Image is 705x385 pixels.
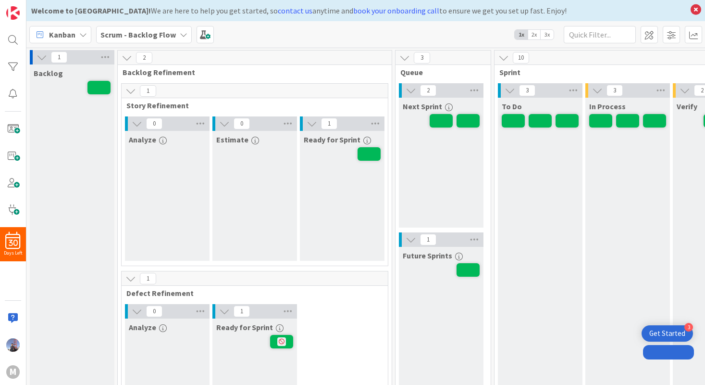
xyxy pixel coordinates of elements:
span: Backlog [34,68,63,78]
span: Analyze [129,322,156,332]
span: 30 [9,240,18,246]
span: 1 [321,118,337,129]
span: 3 [414,52,430,64]
img: Visit kanbanzone.com [6,6,20,20]
span: Ready for Sprint [216,322,273,332]
div: Get Started [649,329,685,338]
span: To Do [502,102,522,111]
span: Backlog Refinement [123,67,380,77]
span: 0 [146,118,162,129]
span: Estimate [216,135,248,144]
div: M [6,365,20,379]
span: 2 [420,85,436,96]
span: 10 [513,52,529,64]
span: Queue [400,67,479,77]
div: Open Get Started checklist, remaining modules: 3 [642,325,693,342]
span: Ready for Sprint [304,135,360,144]
span: 0 [146,306,162,317]
span: Verify [677,102,697,111]
span: Defect Refinement [126,288,376,298]
span: 2 [136,52,152,64]
span: 3 [606,85,623,96]
span: Story Refinement [126,101,376,110]
span: In Process [589,102,626,111]
span: 0 [234,118,250,129]
span: 3 [519,85,535,96]
span: 1 [140,85,156,97]
span: 1 [140,273,156,284]
span: Analyze [129,135,156,144]
img: ss [6,338,20,352]
span: 1 [420,234,436,245]
span: Future Sprints [403,251,452,260]
span: 1 [51,51,67,63]
span: 1 [234,306,250,317]
span: Next Sprint [403,102,442,111]
div: 3 [684,323,693,332]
